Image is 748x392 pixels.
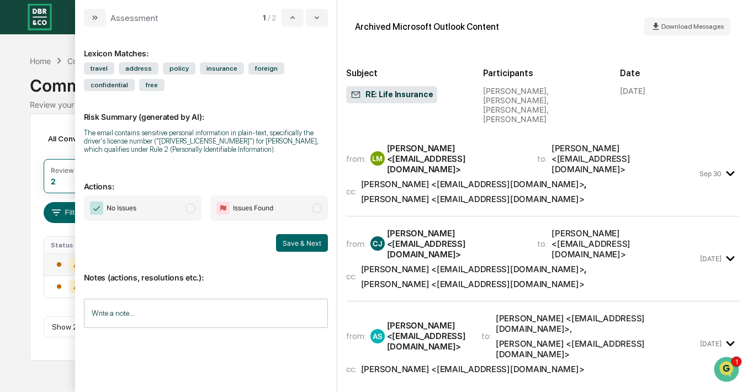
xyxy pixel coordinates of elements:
[110,244,134,252] span: Pylon
[496,313,698,334] div: [PERSON_NAME] <[EMAIL_ADDRESS][DOMAIN_NAME]> ,
[361,264,585,274] div: [PERSON_NAME] <[EMAIL_ADDRESS][DOMAIN_NAME]>
[620,68,739,78] h2: Date
[361,364,585,374] div: [PERSON_NAME] <[EMAIL_ADDRESS][DOMAIN_NAME]>
[30,100,718,109] div: Review your communication records across channels
[361,179,585,189] div: [PERSON_NAME] <[EMAIL_ADDRESS][DOMAIN_NAME]>
[346,186,357,197] span: cc:
[496,338,698,359] div: [PERSON_NAME] <[EMAIL_ADDRESS][DOMAIN_NAME]>
[84,168,328,191] p: Actions:
[139,79,165,91] span: free
[92,150,96,159] span: •
[84,62,114,75] span: travel
[98,150,120,159] span: [DATE]
[537,239,547,249] span: to:
[248,62,284,75] span: foreign
[7,213,74,232] a: 🔎Data Lookup
[44,130,127,147] div: All Conversations
[268,13,279,22] span: / 2
[351,89,433,100] span: RE: Life Insurance
[44,237,97,253] th: Status
[11,218,20,227] div: 🔎
[50,84,181,96] div: Start new chat
[91,196,137,207] span: Attestations
[26,2,53,31] img: logo
[361,264,587,274] span: ,
[537,153,547,164] span: to:
[483,68,602,78] h2: Participants
[483,86,602,124] div: [PERSON_NAME], [PERSON_NAME], [PERSON_NAME], [PERSON_NAME]
[30,56,51,66] div: Home
[67,56,157,66] div: Communications Archive
[620,86,645,96] div: [DATE]
[110,13,158,23] div: Assessment
[11,123,74,131] div: Past conversations
[216,202,230,215] img: Flag
[346,239,366,249] span: from:
[700,255,722,263] time: Friday, October 3, 2025 at 7:21:25 AM
[22,151,31,160] img: 1746055101610-c473b297-6a78-478c-a979-82029cc54cd1
[163,62,195,75] span: policy
[481,331,491,341] span: to:
[84,259,328,282] p: Notes (actions, resolutions etc.):
[346,364,357,374] span: cc:
[387,228,524,259] div: [PERSON_NAME] <[EMAIL_ADDRESS][DOMAIN_NAME]>
[11,23,201,41] p: How can we help?
[346,68,465,78] h2: Subject
[78,243,134,252] a: Powered byPylon
[361,179,587,189] span: ,
[699,169,722,178] time: Tuesday, September 30, 2025 at 11:35:37 AM
[84,129,328,153] div: The email contains sensitive personal information in plain-text, specifically the driver's licens...
[11,197,20,206] div: 🖐️
[233,203,273,214] span: Issues Found
[713,356,742,385] iframe: Open customer support
[22,196,71,207] span: Preclearance
[346,153,366,164] span: from:
[50,96,156,104] div: We're offline, we'll be back soon
[119,62,158,75] span: address
[644,18,730,35] button: Download Messages
[346,331,366,341] span: from:
[80,197,89,206] div: 🗄️
[188,88,201,101] button: Start new chat
[7,192,76,211] a: 🖐️Preclearance
[84,79,135,91] span: confidential
[44,202,92,223] button: Filters
[84,35,328,58] div: Lexicon Matches:
[11,140,29,157] img: Jack Rasmussen
[370,151,385,166] div: LM
[30,67,718,96] div: Communications Archive
[346,271,357,282] span: cc:
[76,192,141,211] a: 🗄️Attestations
[551,228,697,259] div: [PERSON_NAME] <[EMAIL_ADDRESS][DOMAIN_NAME]>
[355,22,499,32] div: Archived Microsoft Outlook Content
[661,23,724,30] span: Download Messages
[90,202,103,215] img: Checkmark
[200,62,244,75] span: insurance
[551,143,697,174] div: [PERSON_NAME] <[EMAIL_ADDRESS][DOMAIN_NAME]>
[387,143,524,174] div: [PERSON_NAME] <[EMAIL_ADDRESS][DOMAIN_NAME]>
[107,203,136,214] span: No Issues
[51,177,56,186] div: 2
[370,236,385,251] div: CJ
[84,99,328,121] p: Risk Summary (generated by AI):
[700,340,722,348] time: Friday, October 3, 2025 at 12:32:16 PM
[171,120,201,134] button: See all
[276,234,328,252] button: Save & Next
[23,84,43,104] img: 8933085812038_c878075ebb4cc5468115_72.jpg
[34,150,89,159] span: [PERSON_NAME]
[263,13,266,22] span: 1
[370,329,385,343] div: AS
[51,166,104,174] div: Review Required
[387,320,468,352] div: [PERSON_NAME] <[EMAIL_ADDRESS][DOMAIN_NAME]>
[22,217,70,228] span: Data Lookup
[361,279,585,289] div: [PERSON_NAME] <[EMAIL_ADDRESS][DOMAIN_NAME]>
[361,194,585,204] div: [PERSON_NAME] <[EMAIL_ADDRESS][DOMAIN_NAME]>
[11,84,31,104] img: 1746055101610-c473b297-6a78-478c-a979-82029cc54cd1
